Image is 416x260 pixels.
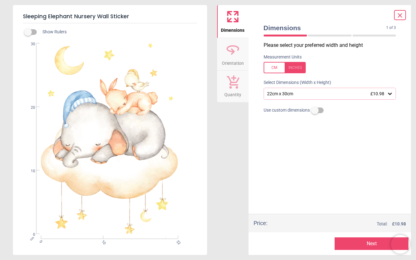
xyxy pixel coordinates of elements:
[266,91,387,97] div: 22cm x 30cm
[29,236,35,241] span: cm
[217,71,249,102] button: Quantity
[395,221,406,226] span: 10.98
[100,239,104,243] span: 10
[335,237,408,250] button: Next
[23,41,35,47] span: 30
[391,235,410,254] iframe: Brevo live chat
[217,38,249,71] button: Orientation
[264,107,310,113] span: Use custom dimensions
[277,221,406,227] div: Total:
[392,221,406,227] span: £
[23,169,35,174] span: 10
[370,91,384,96] span: £10.98
[217,5,249,38] button: Dimensions
[259,80,331,86] label: Select Dimensions (Width x Height)
[23,232,35,237] span: 0
[254,219,267,227] div: Price :
[224,89,241,98] span: Quantity
[264,54,302,60] label: Measurement Units
[23,10,197,23] h5: Sleeping Elephant Nursery Wall Sticker
[386,25,396,30] span: 1 of 3
[23,105,35,110] span: 20
[38,239,42,243] span: 0
[264,42,401,49] p: Please select your preferred width and height
[221,24,244,34] span: Dimensions
[264,23,386,32] span: Dimensions
[28,28,207,36] div: Show Rulers
[175,239,179,243] span: 22
[222,57,244,67] span: Orientation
